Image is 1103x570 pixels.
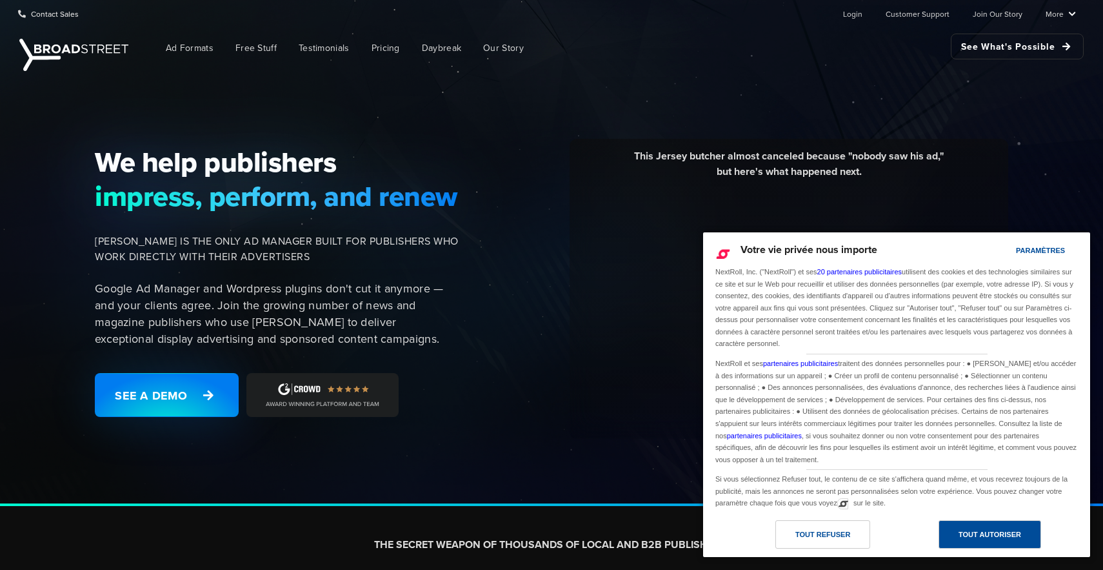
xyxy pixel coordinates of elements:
[973,1,1022,26] a: Join Our Story
[135,27,1084,69] nav: Main
[713,265,1080,351] div: NextRoll, Inc. ("NextRoll") et ses utilisent des cookies et des technologies similaires sur ce si...
[95,179,459,213] span: impress, perform, and renew
[711,520,897,555] a: Tout refuser
[19,39,128,71] img: Broadstreet | The Ad Manager for Small Publishers
[372,41,400,55] span: Pricing
[95,373,239,417] a: See a Demo
[95,280,459,347] p: Google Ad Manager and Wordpress plugins don't cut it anymore — and your clients agree. Join the g...
[473,34,533,63] a: Our Story
[289,34,359,63] a: Testimonials
[763,360,838,367] a: partenaires publicitaires
[959,527,1021,542] div: Tout autoriser
[713,470,1080,511] div: Si vous sélectionnez Refuser tout, le contenu de ce site s'affichera quand même, et vous recevrez...
[412,34,471,63] a: Daybreak
[1046,1,1076,26] a: More
[897,520,1082,555] a: Tout autoriser
[951,34,1084,59] a: See What's Possible
[483,41,524,55] span: Our Story
[843,1,862,26] a: Login
[713,354,1080,467] div: NextRoll et ses traitent des données personnelles pour : ● [PERSON_NAME] et/ou accéder à des info...
[795,527,850,542] div: Tout refuser
[740,242,877,257] span: Votre vie privée nous importe
[579,189,999,425] iframe: YouTube video player
[95,145,459,179] span: We help publishers
[579,148,999,189] div: This Jersey butcher almost canceled because "nobody saw his ad," but here's what happened next.
[886,1,949,26] a: Customer Support
[299,41,350,55] span: Testimonials
[993,240,1024,264] a: Paramètres
[727,432,802,440] a: partenaires publicitaires
[156,34,223,63] a: Ad Formats
[422,41,461,55] span: Daybreak
[226,34,286,63] a: Free Stuff
[817,268,902,276] a: 20 partenaires publicitaires
[235,41,277,55] span: Free Stuff
[192,538,911,552] h2: THE SECRET WEAPON OF THOUSANDS OF LOCAL AND B2B PUBLISHERS.
[1016,243,1065,258] div: Paramètres
[18,1,79,26] a: Contact Sales
[362,34,410,63] a: Pricing
[95,234,459,265] span: [PERSON_NAME] IS THE ONLY AD MANAGER BUILT FOR PUBLISHERS WHO WORK DIRECTLY WITH THEIR ADVERTISERS
[166,41,214,55] span: Ad Formats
